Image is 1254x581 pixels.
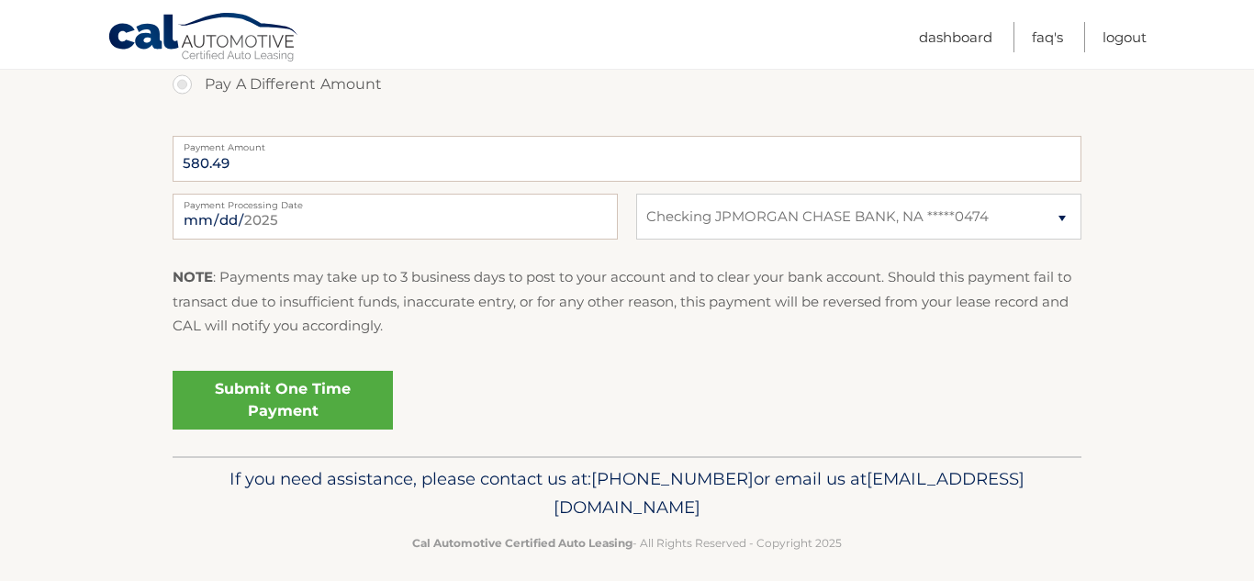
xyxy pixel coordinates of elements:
[173,268,213,285] strong: NOTE
[1103,22,1147,52] a: Logout
[173,194,618,208] label: Payment Processing Date
[173,371,393,430] a: Submit One Time Payment
[412,536,633,550] strong: Cal Automotive Certified Auto Leasing
[185,464,1069,523] p: If you need assistance, please contact us at: or email us at
[173,136,1081,151] label: Payment Amount
[173,66,1081,103] label: Pay A Different Amount
[173,136,1081,182] input: Payment Amount
[919,22,992,52] a: Dashboard
[107,12,300,65] a: Cal Automotive
[1032,22,1063,52] a: FAQ's
[173,194,618,240] input: Payment Date
[185,533,1069,553] p: - All Rights Reserved - Copyright 2025
[591,468,754,489] span: [PHONE_NUMBER]
[173,265,1081,338] p: : Payments may take up to 3 business days to post to your account and to clear your bank account....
